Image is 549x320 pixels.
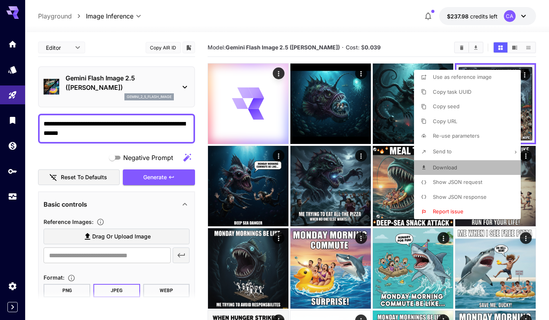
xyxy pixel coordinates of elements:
span: Copy URL [433,118,457,124]
span: Show JSON request [433,179,482,185]
span: Use as reference image [433,74,492,80]
span: Re-use parameters [433,133,480,139]
span: Show JSON response [433,194,487,200]
span: Report issue [433,208,463,215]
span: Send to [433,148,452,155]
span: Copy task UUID [433,89,471,95]
span: Copy seed [433,103,460,109]
span: Download [433,164,457,171]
